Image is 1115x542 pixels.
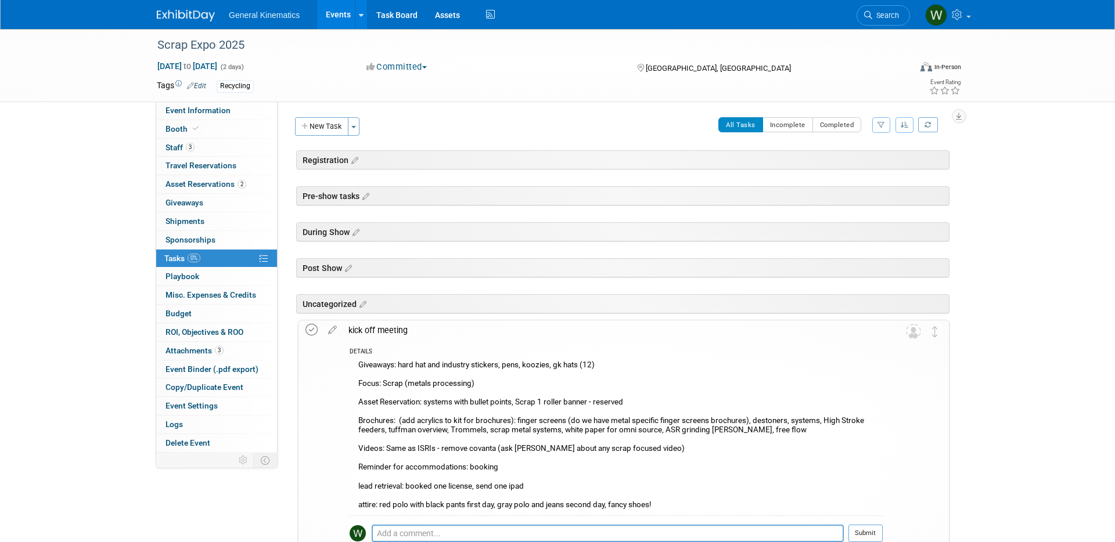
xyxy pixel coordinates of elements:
[156,342,277,360] a: Attachments3
[166,327,243,337] span: ROI, Objectives & ROO
[188,254,200,262] span: 0%
[215,346,224,355] span: 3
[296,186,949,205] div: Pre-show tasks
[362,61,431,73] button: Committed
[762,117,813,132] button: Incomplete
[166,179,246,189] span: Asset Reservations
[166,346,224,355] span: Attachments
[193,125,199,132] i: Booth reservation complete
[929,80,961,85] div: Event Rating
[357,298,366,309] a: Edit sections
[350,226,359,237] a: Edit sections
[233,453,254,468] td: Personalize Event Tab Strip
[359,190,369,201] a: Edit sections
[166,438,210,447] span: Delete Event
[156,360,277,378] a: Event Binder (.pdf export)
[157,61,218,71] span: [DATE] [DATE]
[296,222,949,241] div: During Show
[156,212,277,230] a: Shipments
[812,117,862,132] button: Completed
[872,11,899,20] span: Search
[295,117,348,136] button: New Task
[296,150,949,169] div: Registration
[350,357,883,515] div: Giveaways: hard hat and industry stickers, pens, koozies, gk hats (12) Focus: Scrap (metals proce...
[166,198,203,207] span: Giveaways
[350,525,366,541] img: Whitney Swanson
[166,272,199,281] span: Playbook
[156,378,277,396] a: Copy/Duplicate Event
[156,194,277,212] a: Giveaways
[718,117,763,132] button: All Tasks
[156,157,277,175] a: Travel Reservations
[156,120,277,138] a: Booth
[166,309,192,318] span: Budget
[848,525,883,542] button: Submit
[157,80,206,93] td: Tags
[156,139,277,157] a: Staff3
[254,453,278,468] td: Toggle Event Tabs
[156,268,277,286] a: Playbook
[238,180,246,189] span: 2
[156,323,277,341] a: ROI, Objectives & ROO
[156,175,277,193] a: Asset Reservations2
[186,143,195,151] span: 3
[925,4,947,26] img: Whitney Swanson
[322,325,343,335] a: edit
[932,326,938,337] i: Move task
[156,305,277,323] a: Budget
[166,401,218,410] span: Event Settings
[918,117,938,132] a: Refresh
[166,143,195,152] span: Staff
[166,124,201,133] span: Booth
[166,216,204,226] span: Shipments
[164,254,200,263] span: Tasks
[350,348,883,357] div: DETAILS
[156,250,277,268] a: Tasks0%
[934,63,961,71] div: In-Person
[156,397,277,415] a: Event Settings
[156,415,277,433] a: Logs
[166,235,215,244] span: Sponsorships
[857,5,910,26] a: Search
[166,161,236,170] span: Travel Reservations
[182,62,193,71] span: to
[217,80,254,92] div: Recycling
[166,290,256,299] span: Misc. Expenses & Credits
[342,262,352,273] a: Edit sections
[156,286,277,304] a: Misc. Expenses & Credits
[166,382,243,392] span: Copy/Duplicate Event
[166,420,183,429] span: Logs
[920,62,932,71] img: Format-Inperson.png
[296,258,949,277] div: Post Show
[229,10,300,20] span: General Kinematics
[220,63,244,71] span: (2 days)
[343,320,883,340] div: kick off meeting
[156,231,277,249] a: Sponsorships
[166,364,258,374] span: Event Binder (.pdf export)
[156,434,277,452] a: Delete Event
[348,154,358,165] a: Edit sections
[187,82,206,90] a: Edit
[646,64,791,73] span: [GEOGRAPHIC_DATA], [GEOGRAPHIC_DATA]
[153,35,893,56] div: Scrap Expo 2025
[906,324,921,339] img: Unassigned
[296,294,949,313] div: Uncategorized
[166,106,231,115] span: Event Information
[157,10,215,21] img: ExhibitDay
[841,60,961,78] div: Event Format
[156,102,277,120] a: Event Information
